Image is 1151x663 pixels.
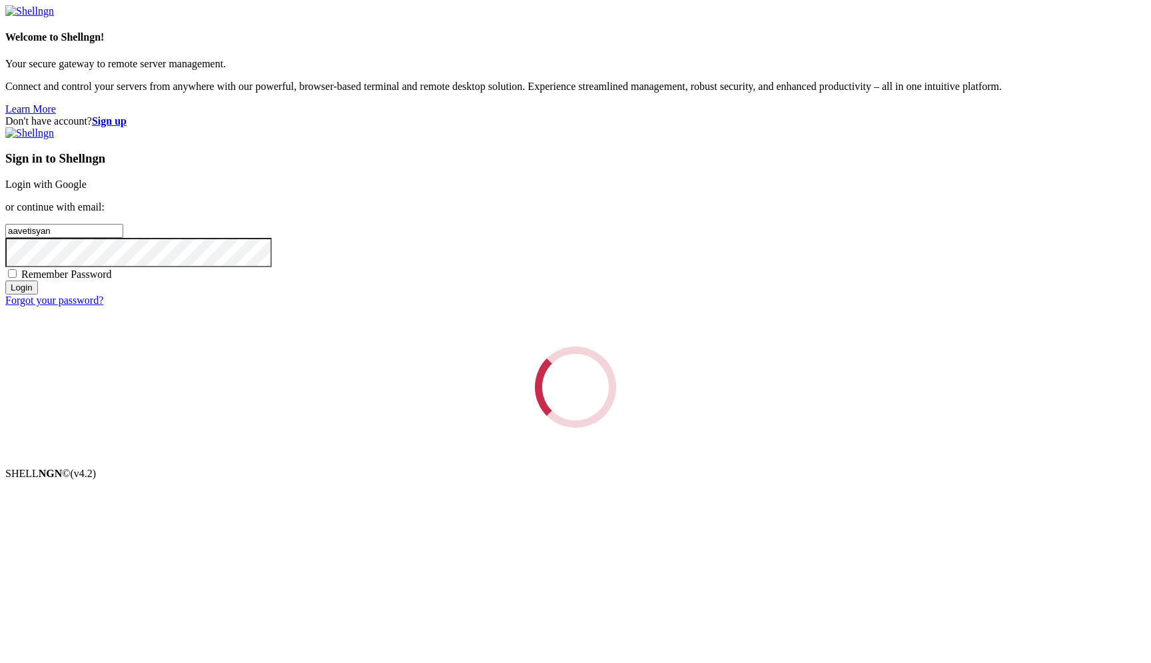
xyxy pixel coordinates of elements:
[5,224,123,238] input: Email address
[5,58,1146,70] p: Your secure gateway to remote server management.
[39,468,63,479] b: NGN
[531,342,619,431] div: Loading...
[5,281,38,295] input: Login
[71,468,97,479] span: 4.2.0
[92,115,127,127] a: Sign up
[5,5,54,17] img: Shellngn
[8,269,17,278] input: Remember Password
[5,179,87,190] a: Login with Google
[5,81,1146,93] p: Connect and control your servers from anywhere with our powerful, browser-based terminal and remo...
[5,201,1146,213] p: or continue with email:
[5,31,1146,43] h4: Welcome to Shellngn!
[5,103,56,115] a: Learn More
[5,295,103,306] a: Forgot your password?
[5,115,1146,127] div: Don't have account?
[5,151,1146,166] h3: Sign in to Shellngn
[21,269,112,280] span: Remember Password
[5,468,96,479] span: SHELL ©
[5,127,54,139] img: Shellngn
